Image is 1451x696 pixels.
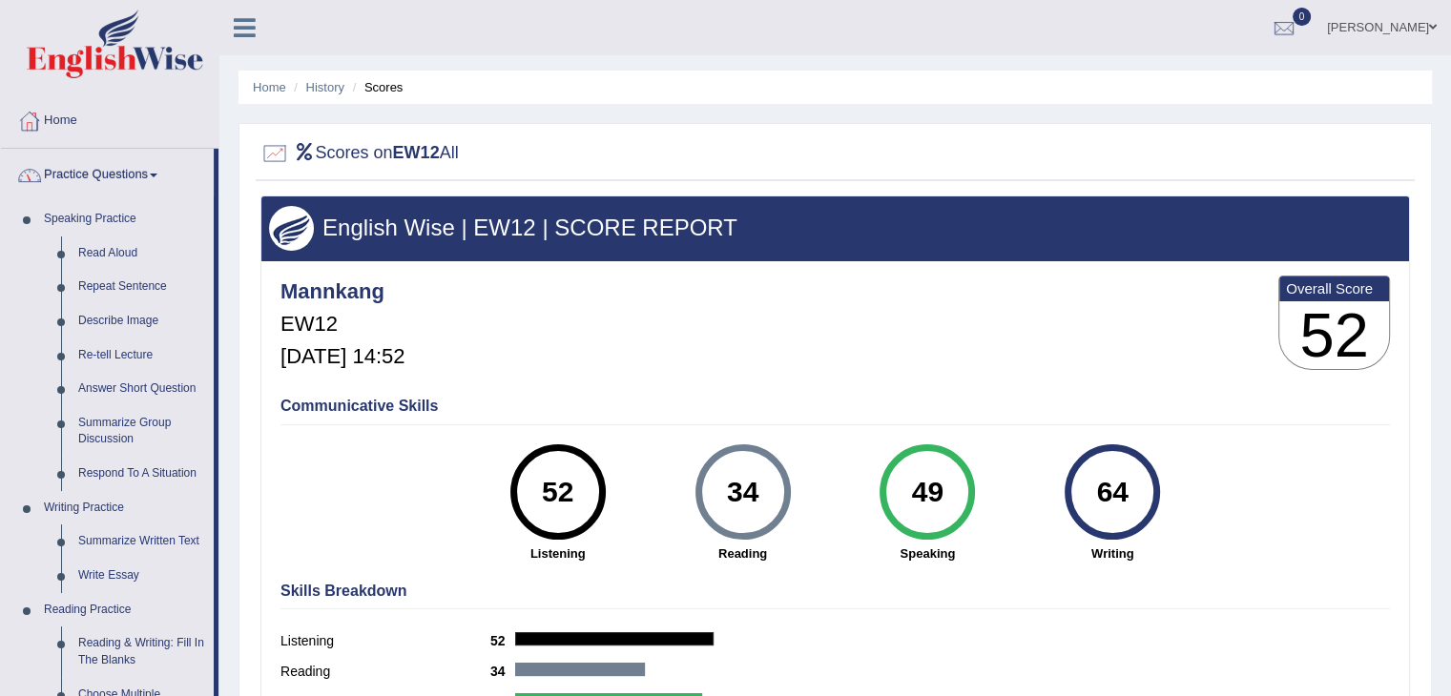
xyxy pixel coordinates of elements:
[35,491,214,525] a: Writing Practice
[280,398,1390,415] h4: Communicative Skills
[269,206,314,251] img: wings.png
[393,143,440,162] b: EW12
[269,215,1401,240] h3: English Wise | EW12 | SCORE REPORT
[260,139,459,168] h2: Scores on All
[280,345,404,368] h5: [DATE] 14:52
[35,593,214,627] a: Reading Practice
[475,544,641,563] strong: Listening
[70,406,214,457] a: Summarize Group Discussion
[844,544,1010,563] strong: Speaking
[70,559,214,593] a: Write Essay
[253,80,286,94] a: Home
[70,372,214,406] a: Answer Short Question
[70,457,214,491] a: Respond To A Situation
[70,304,214,338] a: Describe Image
[1,149,214,196] a: Practice Questions
[1279,301,1389,370] h3: 52
[280,631,490,651] label: Listening
[70,236,214,271] a: Read Aloud
[708,452,777,532] div: 34
[490,633,515,648] b: 52
[35,202,214,236] a: Speaking Practice
[1286,280,1382,297] b: Overall Score
[280,313,404,336] h5: EW12
[306,80,344,94] a: History
[70,270,214,304] a: Repeat Sentence
[490,664,515,679] b: 34
[70,338,214,373] a: Re-tell Lecture
[70,524,214,559] a: Summarize Written Text
[280,583,1390,600] h4: Skills Breakdown
[660,544,826,563] strong: Reading
[1,94,218,142] a: Home
[1029,544,1195,563] strong: Writing
[893,452,963,532] div: 49
[280,280,404,303] h4: Mannkang
[348,78,404,96] li: Scores
[1293,8,1312,26] span: 0
[280,662,490,682] label: Reading
[523,452,592,532] div: 52
[1078,452,1148,532] div: 64
[70,626,214,677] a: Reading & Writing: Fill In The Blanks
